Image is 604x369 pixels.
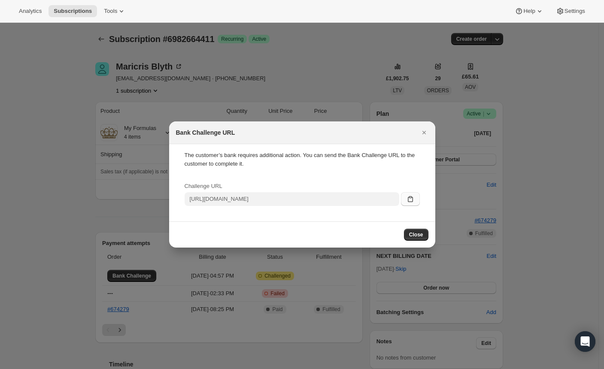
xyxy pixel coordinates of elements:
[185,183,222,189] span: Challenge URL
[404,229,428,241] button: Close
[409,231,423,238] span: Close
[99,5,131,17] button: Tools
[185,151,420,168] div: The customer’s bank requires additional action. You can send the Bank Challenge URL to the custom...
[418,127,430,139] button: Close
[565,8,585,15] span: Settings
[575,331,595,352] div: Open Intercom Messenger
[551,5,590,17] button: Settings
[14,5,47,17] button: Analytics
[523,8,535,15] span: Help
[54,8,92,15] span: Subscriptions
[510,5,549,17] button: Help
[104,8,117,15] span: Tools
[176,128,235,137] h2: Bank Challenge URL
[49,5,97,17] button: Subscriptions
[19,8,42,15] span: Analytics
